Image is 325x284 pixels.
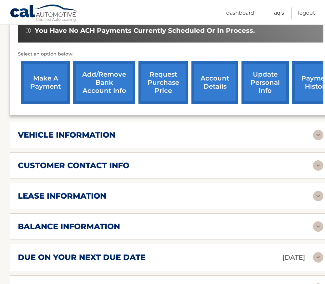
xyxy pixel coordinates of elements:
[18,253,146,262] h2: due on your next due date
[18,130,115,140] h2: vehicle information
[35,27,255,35] span: You have no ACH payments currently scheduled or in process.
[313,221,323,232] img: accordion-rest.svg
[272,7,284,19] a: FAQ's
[313,130,323,140] img: accordion-rest.svg
[18,161,129,170] h2: customer contact info
[18,222,120,231] h2: balance information
[10,4,78,23] a: Cal Automotive
[138,61,188,104] a: request purchase price
[282,252,305,263] p: [DATE]
[191,61,238,104] a: account details
[73,61,135,104] a: Add/Remove bank account info
[21,61,70,104] a: make a payment
[26,28,31,33] img: alert-white.svg
[313,160,323,171] img: accordion-rest.svg
[226,7,254,19] a: Dashboard
[241,61,289,104] a: update personal info
[298,7,315,19] a: Logout
[18,191,106,201] h2: lease information
[18,50,323,58] p: Select an option below:
[313,252,323,263] img: accordion-rest.svg
[313,191,323,201] img: accordion-rest.svg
